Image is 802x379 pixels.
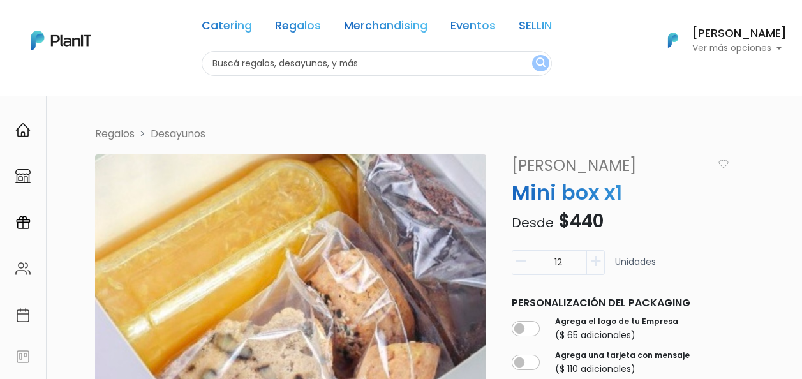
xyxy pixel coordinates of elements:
[95,126,135,142] li: Regalos
[651,24,787,57] button: PlanIt Logo [PERSON_NAME] Ver más opciones
[519,20,552,36] a: SELLIN
[202,20,252,36] a: Catering
[87,126,784,144] nav: breadcrumb
[202,51,552,76] input: Buscá regalos, desayunos, y más
[555,316,678,327] label: Agrega el logo de tu Empresa
[344,20,427,36] a: Merchandising
[536,57,546,70] img: search_button-432b6d5273f82d61273b3651a40e1bd1b912527efae98b1b7a1b2c0702e16a8d.svg
[512,295,729,311] p: Personalización del packaging
[692,28,787,40] h6: [PERSON_NAME]
[15,215,31,230] img: campaigns-02234683943229c281be62815700db0a1741e53638e28bf9629b52c665b00959.svg
[555,329,678,342] p: ($ 65 adicionales)
[15,168,31,184] img: marketplace-4ceaa7011d94191e9ded77b95e3339b90024bf715f7c57f8cf31f2d8c509eaba.svg
[151,126,205,141] a: Desayunos
[31,31,91,50] img: PlanIt Logo
[558,209,604,234] span: $440
[15,123,31,138] img: home-e721727adea9d79c4d83392d1f703f7f8bce08238fde08b1acbfd93340b81755.svg
[555,362,690,376] p: ($ 110 adicionales)
[275,20,321,36] a: Regalos
[450,20,496,36] a: Eventos
[504,154,717,177] a: [PERSON_NAME]
[504,177,736,208] p: Mini box x1
[15,308,31,323] img: calendar-87d922413cdce8b2cf7b7f5f62616a5cf9e4887200fb71536465627b3292af00.svg
[692,44,787,53] p: Ver más opciones
[555,350,690,361] label: Agrega una tarjeta con mensaje
[512,214,554,232] span: Desde
[659,26,687,54] img: PlanIt Logo
[15,349,31,364] img: feedback-78b5a0c8f98aac82b08bfc38622c3050aee476f2c9584af64705fc4e61158814.svg
[15,261,31,276] img: people-662611757002400ad9ed0e3c099ab2801c6687ba6c219adb57efc949bc21e19d.svg
[615,255,656,280] p: Unidades
[718,160,729,168] img: heart_icon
